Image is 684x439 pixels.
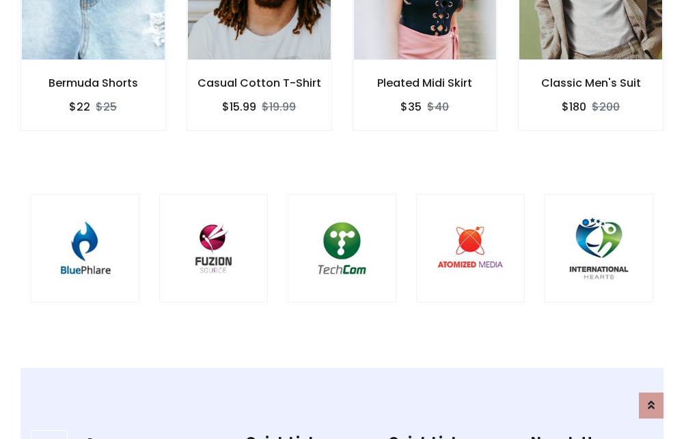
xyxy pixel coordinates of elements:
del: $200 [592,99,620,115]
del: $25 [96,99,117,115]
h6: $22 [69,100,90,113]
del: $40 [427,99,449,115]
h6: Classic Men's Suit [519,76,663,89]
h6: Pleated Midi Skirt [353,76,497,89]
h6: $180 [562,100,586,113]
h6: Bermuda Shorts [21,76,165,89]
del: $19.99 [262,99,296,115]
h6: Casual Cotton T-Shirt [187,76,331,89]
h6: $35 [400,100,422,113]
h6: $15.99 [222,100,256,113]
